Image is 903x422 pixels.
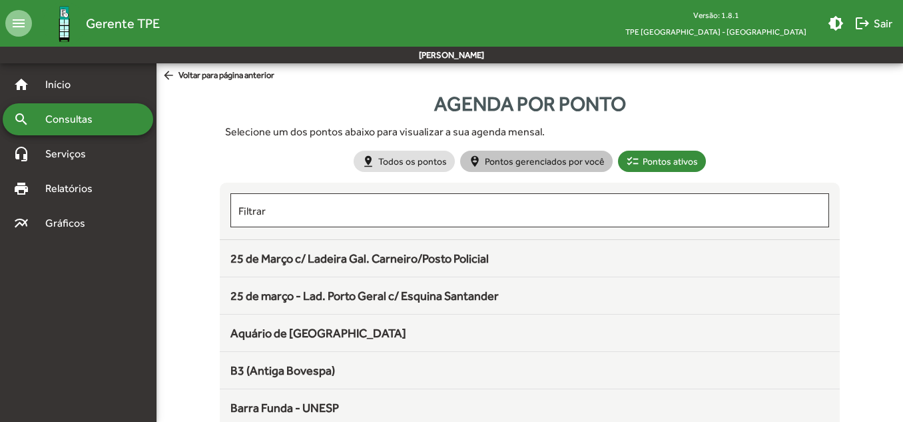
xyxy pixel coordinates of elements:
mat-chip: Pontos gerenciados por você [460,151,613,172]
div: Agenda por ponto [220,89,839,119]
mat-icon: logout [854,15,870,31]
span: TPE [GEOGRAPHIC_DATA] - [GEOGRAPHIC_DATA] [615,23,817,40]
span: Sair [854,11,892,35]
span: 25 de Março c/ Ladeira Gal. Carneiro/Posto Policial [230,251,489,265]
mat-chip: Pontos ativos [618,151,706,172]
span: Relatórios [37,181,110,197]
mat-icon: home [13,77,29,93]
mat-icon: pin_drop [362,155,375,168]
span: Voltar para página anterior [162,69,274,83]
span: Serviços [37,146,104,162]
mat-icon: search [13,111,29,127]
span: Aquário de [GEOGRAPHIC_DATA] [230,326,406,340]
span: Consultas [37,111,110,127]
mat-icon: brightness_medium [828,15,844,31]
span: Gerente TPE [86,13,160,34]
span: Início [37,77,90,93]
img: Logo [43,2,86,45]
span: Barra Funda - UNESP [230,401,339,415]
mat-icon: person_pin_circle [468,155,481,168]
span: B3 (Antiga Bovespa) [230,363,335,377]
div: Versão: 1.8.1 [615,7,817,23]
mat-icon: arrow_back [162,69,178,83]
div: Selecione um dos pontos abaixo para visualizar a sua agenda mensal. [225,124,834,140]
mat-icon: print [13,181,29,197]
mat-chip: Todos os pontos [354,151,455,172]
mat-icon: multiline_chart [13,215,29,231]
mat-icon: menu [5,10,32,37]
span: Gráficos [37,215,103,231]
span: 25 de março - Lad. Porto Geral c/ Esquina Santander [230,289,499,303]
mat-icon: checklist [626,155,639,168]
a: Gerente TPE [32,2,160,45]
button: Sair [849,11,898,35]
mat-icon: headset_mic [13,146,29,162]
